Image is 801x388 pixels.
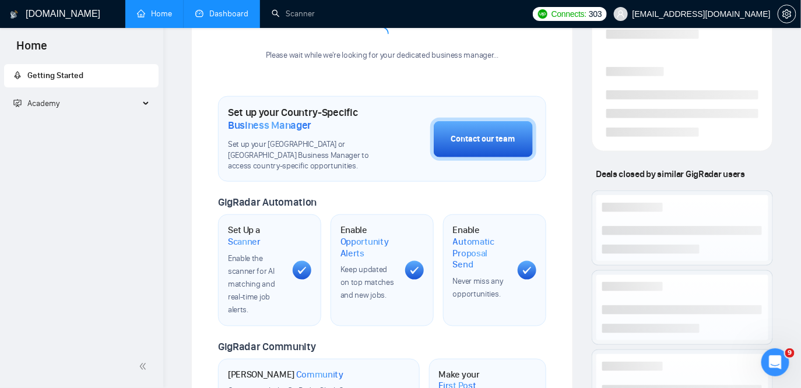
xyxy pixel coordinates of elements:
[13,99,22,107] span: fund-projection-screen
[228,119,311,132] span: Business Manager
[10,5,18,24] img: logo
[785,348,795,358] span: 9
[778,5,796,23] button: setting
[538,9,547,19] img: upwork-logo.png
[340,236,396,259] span: Opportunity Alerts
[228,236,261,248] span: Scanner
[13,71,22,79] span: rocket
[453,276,503,299] span: Never miss any opportunities.
[228,106,372,132] h1: Set up your Country-Specific
[551,8,586,20] span: Connects:
[778,9,796,19] a: setting
[272,9,315,19] a: searchScanner
[228,139,372,172] span: Set up your [GEOGRAPHIC_DATA] or [GEOGRAPHIC_DATA] Business Manager to access country-specific op...
[7,37,57,62] span: Home
[228,224,283,247] h1: Set Up a
[218,196,317,209] span: GigRadar Automation
[340,264,394,300] span: Keep updated on top matches and new jobs.
[453,224,508,270] h1: Enable
[228,369,343,380] h1: [PERSON_NAME]
[27,70,83,80] span: Getting Started
[296,369,343,380] span: Community
[340,224,396,259] h1: Enable
[259,50,505,61] div: Please wait while we're looking for your dedicated business manager...
[761,348,789,376] iframe: Intercom live chat
[228,253,275,315] span: Enable the scanner for AI matching and real-time job alerts.
[375,27,389,41] span: loading
[137,9,172,19] a: homeHome
[592,164,750,184] span: Deals closed by similar GigRadar users
[430,118,536,161] button: Contact our team
[451,133,515,146] div: Contact our team
[617,10,625,18] span: user
[218,340,316,353] span: GigRadar Community
[4,64,159,87] li: Getting Started
[27,98,59,108] span: Academy
[139,361,150,372] span: double-left
[453,236,508,270] span: Automatic Proposal Send
[13,98,59,108] span: Academy
[195,9,248,19] a: dashboardDashboard
[589,8,602,20] span: 303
